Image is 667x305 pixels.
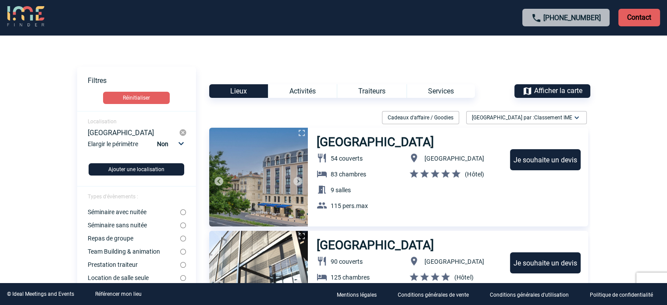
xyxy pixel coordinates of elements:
[88,118,117,125] span: Localisation
[510,252,581,273] div: Je souhaite un devis
[88,138,187,156] div: Elargir le périmètre
[88,222,180,229] label: Séminaire sans nuitée
[209,84,268,98] div: Lieux
[337,84,407,98] div: Traiteurs
[179,129,187,136] img: cancel-24-px-g.png
[317,238,435,252] h3: [GEOGRAPHIC_DATA]
[407,84,475,98] div: Services
[103,92,170,104] button: Réinitialiser
[543,14,601,22] a: [PHONE_NUMBER]
[77,92,196,104] a: Réinitialiser
[572,113,581,122] img: baseline_expand_more_white_24dp-b.png
[454,274,473,281] span: (Hôtel)
[590,292,653,298] p: Politique de confidentialité
[330,290,391,298] a: Mentions légales
[331,274,370,281] span: 125 chambres
[88,261,180,268] label: Prestation traiteur
[398,292,469,298] p: Conditions générales de vente
[317,135,435,149] h3: [GEOGRAPHIC_DATA]
[331,155,363,162] span: 54 couverts
[7,291,74,297] div: © Ideal Meetings and Events
[409,256,419,266] img: baseline_location_on_white_24dp-b.png
[510,149,581,170] div: Je souhaite un devis
[465,171,484,178] span: (Hôtel)
[88,76,196,85] p: Filtres
[331,258,363,265] span: 90 couverts
[317,169,327,179] img: baseline_hotel_white_24dp-b.png
[378,111,463,124] div: Filtrer sur Cadeaux d'affaire / Goodies
[88,208,180,215] label: Séminaire avec nuitée
[391,290,483,298] a: Conditions générales de vente
[337,292,377,298] p: Mentions légales
[317,153,327,163] img: baseline_restaurant_white_24dp-b.png
[331,171,366,178] span: 83 chambres
[95,291,142,297] a: Référencer mon lieu
[483,290,583,298] a: Conditions générales d'utilisation
[424,155,484,162] span: [GEOGRAPHIC_DATA]
[317,256,327,266] img: baseline_restaurant_white_24dp-b.png
[618,9,660,26] p: Contact
[88,274,180,281] label: Location de salle seule
[331,187,351,194] span: 9 salles
[331,202,368,209] span: 115 pers.max
[317,272,327,282] img: baseline_hotel_white_24dp-b.png
[490,292,569,298] p: Conditions générales d'utilisation
[88,235,180,242] label: Repas de groupe
[317,184,327,195] img: baseline_meeting_room_white_24dp-b.png
[409,153,419,163] img: baseline_location_on_white_24dp-b.png
[382,111,459,124] div: Cadeaux d'affaire / Goodies
[583,290,667,298] a: Politique de confidentialité
[472,113,572,122] span: [GEOGRAPHIC_DATA] par :
[88,194,138,200] span: Types d'évènements :
[268,84,337,98] div: Activités
[88,129,179,136] div: [GEOGRAPHIC_DATA]
[209,128,308,226] img: 1.jpg
[88,248,180,255] label: Team Building & animation
[317,200,327,211] img: baseline_group_white_24dp-b.png
[534,86,582,95] span: Afficher la carte
[424,258,484,265] span: [GEOGRAPHIC_DATA]
[534,115,572,121] span: Classement IME
[89,163,184,176] button: Ajouter une localisation
[531,13,542,23] img: call-24-px.png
